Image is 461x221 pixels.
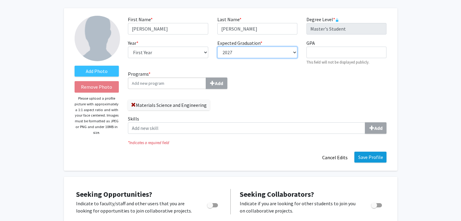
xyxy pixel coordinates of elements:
[5,194,26,216] iframe: Chat
[215,80,223,86] b: Add
[206,78,227,89] button: Programs*
[76,190,152,199] span: Seeking Opportunities?
[354,152,386,163] button: Save Profile
[75,96,119,135] p: Please upload a profile picture with approximately a 1:1 aspect ratio and with your face centered...
[240,200,359,214] p: Indicate if you are looking for other students to join you on collaborative projects.
[365,122,386,134] button: Skills
[128,122,365,134] input: SkillsAdd
[76,200,195,214] p: Indicate to faculty/staff and other users that you are looking for opportunities to join collabor...
[335,18,339,22] svg: This information is provided and automatically updated by Johns Hopkins University and is not edi...
[306,16,339,23] label: Degree Level
[306,60,369,64] small: This field will not be displayed publicly.
[75,66,119,77] label: AddProfile Picture
[128,70,253,89] label: Programs
[75,81,119,93] button: Remove Photo
[217,39,262,47] label: Expected Graduation
[306,39,315,47] label: GPA
[374,125,382,131] b: Add
[128,78,206,89] input: Programs*Add
[128,16,153,23] label: First Name
[128,100,210,110] label: Materials Science and Engineering
[128,115,386,134] label: Skills
[369,200,385,209] div: Toggle
[217,16,242,23] label: Last Name
[318,152,351,163] button: Cancel Edits
[240,190,314,199] span: Seeking Collaborators?
[205,200,221,209] div: Toggle
[128,140,386,146] i: Indicates a required field
[75,16,120,61] img: Profile Picture
[128,39,139,47] label: Year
